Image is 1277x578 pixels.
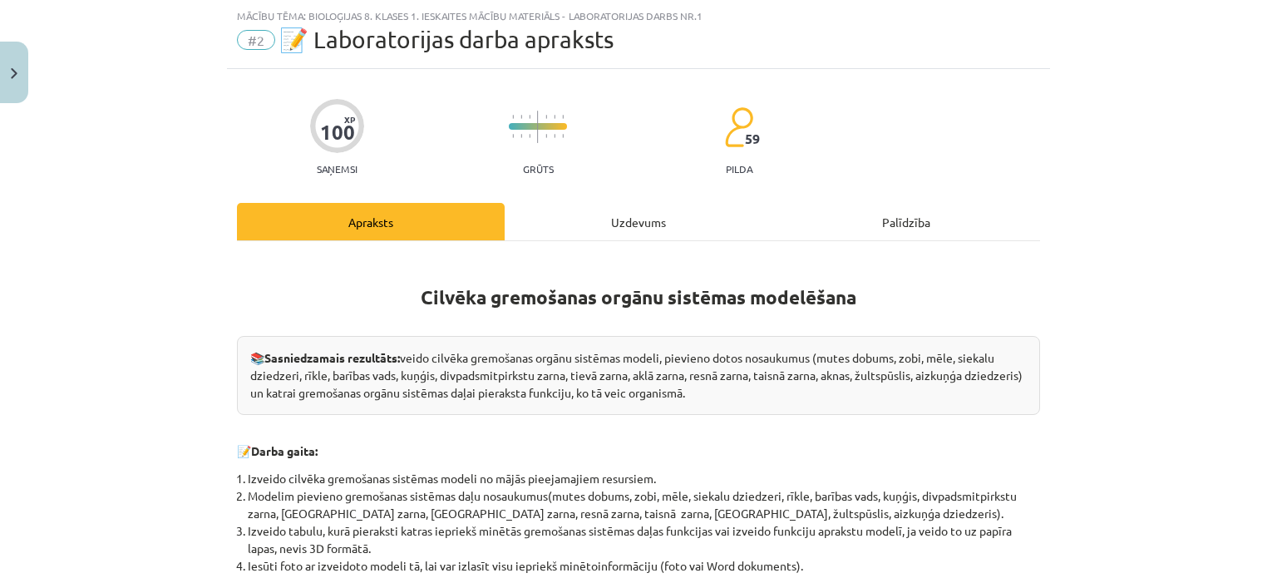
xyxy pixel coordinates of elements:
[554,134,555,138] img: icon-short-line-57e1e144782c952c97e751825c79c345078a6d821885a25fce030b3d8c18986b.svg
[724,106,753,148] img: students-c634bb4e5e11cddfef0936a35e636f08e4e9abd3cc4e673bd6f9a4125e45ecb1.svg
[726,163,752,175] p: pilda
[537,111,539,143] img: icon-long-line-d9ea69661e0d244f92f715978eff75569469978d946b2353a9bb055b3ed8787d.svg
[512,115,514,119] img: icon-short-line-57e1e144782c952c97e751825c79c345078a6d821885a25fce030b3d8c18986b.svg
[745,131,760,146] span: 59
[529,115,530,119] img: icon-short-line-57e1e144782c952c97e751825c79c345078a6d821885a25fce030b3d8c18986b.svg
[554,115,555,119] img: icon-short-line-57e1e144782c952c97e751825c79c345078a6d821885a25fce030b3d8c18986b.svg
[512,134,514,138] img: icon-short-line-57e1e144782c952c97e751825c79c345078a6d821885a25fce030b3d8c18986b.svg
[248,470,1040,487] li: Izveido cilvēka gremošanas sistēmas modeli no mājās pieejamajiem resursiem.
[562,134,564,138] img: icon-short-line-57e1e144782c952c97e751825c79c345078a6d821885a25fce030b3d8c18986b.svg
[264,350,400,365] strong: Sasniedzamais rezultāts:
[320,121,355,144] div: 100
[248,487,1040,522] li: Modelim pievieno gremošanas sistēmas daļu nosaukumus(mutes dobums, zobi, mēle, siekalu dziedzeri,...
[421,285,856,309] strong: Cilvēka gremošanas orgānu sistēmas modelēšana
[523,163,554,175] p: Grūts
[310,163,364,175] p: Saņemsi
[529,134,530,138] img: icon-short-line-57e1e144782c952c97e751825c79c345078a6d821885a25fce030b3d8c18986b.svg
[248,522,1040,557] li: Izveido tabulu, kurā pieraksti katras iepriekš minētās gremošanas sistēmas daļas funkcijas vai iz...
[237,442,1040,460] p: 📝
[11,68,17,79] img: icon-close-lesson-0947bae3869378f0d4975bcd49f059093ad1ed9edebbc8119c70593378902aed.svg
[237,203,505,240] div: Apraksts
[251,443,318,458] strong: Darba gaita:
[344,115,355,124] span: XP
[279,26,614,53] span: 📝 Laboratorijas darba apraksts
[248,557,1040,575] li: Iesūti foto ar izveidoto modeli tā, lai var izlasīt visu iepriekš minētoinformāciju (foto vai Wor...
[545,134,547,138] img: icon-short-line-57e1e144782c952c97e751825c79c345078a6d821885a25fce030b3d8c18986b.svg
[505,203,772,240] div: Uzdevums
[237,336,1040,415] div: 📚 veido cilvēka gremošanas orgānu sistēmas modeli, pievieno dotos nosaukumus (mutes dobums, zobi,...
[562,115,564,119] img: icon-short-line-57e1e144782c952c97e751825c79c345078a6d821885a25fce030b3d8c18986b.svg
[545,115,547,119] img: icon-short-line-57e1e144782c952c97e751825c79c345078a6d821885a25fce030b3d8c18986b.svg
[237,10,1040,22] div: Mācību tēma: Bioloģijas 8. klases 1. ieskaites mācību materiāls - laboratorijas darbs nr.1
[520,115,522,119] img: icon-short-line-57e1e144782c952c97e751825c79c345078a6d821885a25fce030b3d8c18986b.svg
[520,134,522,138] img: icon-short-line-57e1e144782c952c97e751825c79c345078a6d821885a25fce030b3d8c18986b.svg
[772,203,1040,240] div: Palīdzība
[237,30,275,50] span: #2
